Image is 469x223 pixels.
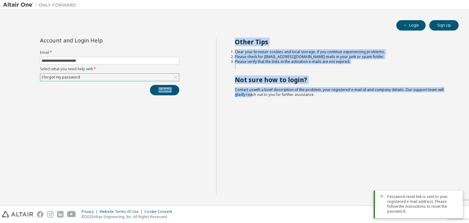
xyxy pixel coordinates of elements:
[40,67,179,71] label: Select what you need help with
[40,38,151,43] div: Account and Login Help
[67,211,76,218] img: youtube.svg
[40,74,179,81] div: I forgot my password
[82,209,100,214] div: Privacy
[41,74,81,81] div: I forgot my password
[429,20,459,31] button: Sign Up
[57,211,64,218] img: linkedin.svg
[144,209,176,214] div: Cookie Consent
[396,20,426,31] button: Login
[235,38,448,46] h2: Other Tips
[235,76,448,84] h2: Not sure how to login?
[235,87,253,92] a: Contact us
[150,85,179,95] button: Submit
[235,87,444,97] span: with a brief description of the problem, your registered e-mail id and company details. Our suppo...
[235,49,448,54] li: Clear your browser cookies and local storage, if you continue experiencing problems.
[100,209,144,214] div: Website Terms of Use
[235,54,448,59] li: Please check for [EMAIL_ADDRESS][DOMAIN_NAME] mails in your junk or spam folder.
[82,214,176,219] p: © 2025 Altair Engineering, Inc. All Rights Reserved.
[47,211,53,218] img: instagram.svg
[37,211,43,218] img: facebook.svg
[3,2,79,8] img: Altair One
[235,59,448,64] li: Please verify that the links in the activation e-mails are not expired.
[40,50,179,55] label: Email
[387,194,458,214] span: Password reset link is sent to your registered e-mail address. Please follow the instructions to ...
[2,211,33,218] img: altair_logo.svg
